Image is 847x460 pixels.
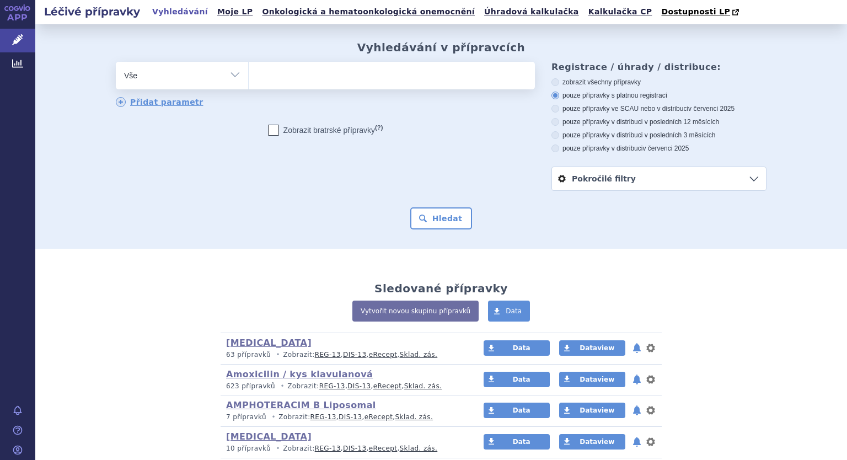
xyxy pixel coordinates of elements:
[658,4,744,20] a: Dostupnosti LP
[373,382,402,390] a: eRecept
[580,406,614,414] span: Dataview
[404,382,442,390] a: Sklad. zás.
[352,301,479,322] a: Vytvořit novou skupinu přípravků
[116,97,203,107] a: Přidat parametr
[551,104,766,113] label: pouze přípravky ve SCAU nebo v distribuci
[226,444,463,453] p: Zobrazit: , , ,
[642,145,689,152] span: v červenci 2025
[410,207,473,229] button: Hledat
[226,382,463,391] p: Zobrazit: , , ,
[661,7,730,16] span: Dostupnosti LP
[631,341,642,355] button: notifikace
[580,344,614,352] span: Dataview
[226,338,312,348] a: [MEDICAL_DATA]
[375,124,383,131] abbr: (?)
[343,445,366,452] a: DIS-13
[580,376,614,383] span: Dataview
[484,372,550,387] a: Data
[631,373,642,386] button: notifikace
[484,340,550,356] a: Data
[688,105,735,113] span: v červenci 2025
[484,403,550,418] a: Data
[552,167,766,190] a: Pokročilé filtry
[374,282,508,295] h2: Sledované přípravky
[645,435,656,448] button: nastavení
[645,341,656,355] button: nastavení
[259,4,478,19] a: Onkologická a hematoonkologická onemocnění
[347,382,371,390] a: DIS-13
[277,382,287,391] i: •
[488,301,530,322] a: Data
[310,413,336,421] a: REG-13
[226,369,373,379] a: Amoxicilin / kys klavulanová
[369,445,398,452] a: eRecept
[481,4,582,19] a: Úhradová kalkulačka
[559,340,625,356] a: Dataview
[484,434,550,450] a: Data
[513,406,530,414] span: Data
[369,351,398,359] a: eRecept
[226,413,266,421] span: 7 přípravků
[226,351,271,359] span: 63 přípravků
[226,400,376,410] a: AMPHOTERACIM B Liposomal
[226,445,271,452] span: 10 přípravků
[273,444,283,453] i: •
[395,413,433,421] a: Sklad. zás.
[400,445,438,452] a: Sklad. zás.
[343,351,366,359] a: DIS-13
[226,350,463,360] p: Zobrazit: , , ,
[645,373,656,386] button: nastavení
[357,41,526,54] h2: Vyhledávání v přípravcích
[226,382,275,390] span: 623 přípravků
[645,404,656,417] button: nastavení
[631,404,642,417] button: notifikace
[149,4,211,19] a: Vyhledávání
[631,435,642,448] button: notifikace
[400,351,438,359] a: Sklad. zás.
[364,413,393,421] a: eRecept
[226,413,463,422] p: Zobrazit: , , ,
[551,144,766,153] label: pouze přípravky v distribuci
[214,4,256,19] a: Moje LP
[559,403,625,418] a: Dataview
[559,434,625,450] a: Dataview
[551,62,766,72] h3: Registrace / úhrady / distribuce:
[559,372,625,387] a: Dataview
[551,91,766,100] label: pouze přípravky s platnou registrací
[513,344,530,352] span: Data
[551,78,766,87] label: zobrazit všechny přípravky
[551,117,766,126] label: pouze přípravky v distribuci v posledních 12 měsících
[513,376,530,383] span: Data
[551,131,766,140] label: pouze přípravky v distribuci v posledních 3 měsících
[339,413,362,421] a: DIS-13
[315,351,341,359] a: REG-13
[506,307,522,315] span: Data
[273,350,283,360] i: •
[580,438,614,446] span: Dataview
[268,125,383,136] label: Zobrazit bratrské přípravky
[319,382,345,390] a: REG-13
[269,413,278,422] i: •
[513,438,530,446] span: Data
[226,431,312,442] a: [MEDICAL_DATA]
[315,445,341,452] a: REG-13
[35,4,149,19] h2: Léčivé přípravky
[585,4,656,19] a: Kalkulačka CP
